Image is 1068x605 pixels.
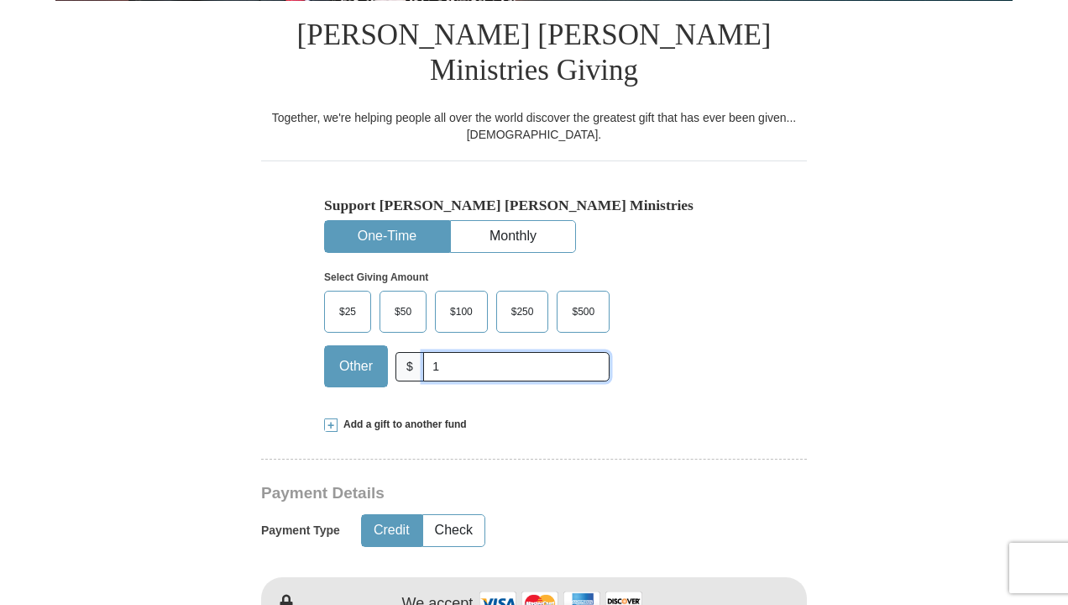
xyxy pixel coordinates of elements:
button: One-Time [325,221,449,252]
h5: Support [PERSON_NAME] [PERSON_NAME] Ministries [324,197,744,214]
input: Other Amount [423,352,610,381]
span: $25 [331,299,364,324]
span: $ [395,352,424,381]
button: Credit [362,515,421,546]
button: Check [423,515,484,546]
span: Other [331,354,381,379]
span: Add a gift to another fund [338,418,467,432]
span: $50 [386,299,420,324]
span: $500 [563,299,603,324]
div: Together, we're helping people all over the world discover the greatest gift that has ever been g... [261,109,807,143]
span: $250 [503,299,542,324]
span: $100 [442,299,481,324]
strong: Select Giving Amount [324,271,428,283]
h1: [PERSON_NAME] [PERSON_NAME] Ministries Giving [261,1,807,109]
h3: Payment Details [261,484,689,503]
button: Monthly [451,221,575,252]
h5: Payment Type [261,523,340,538]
